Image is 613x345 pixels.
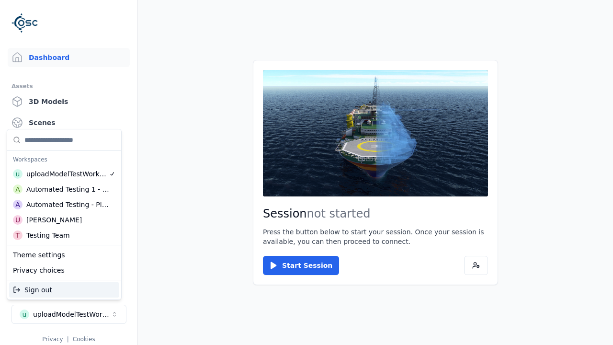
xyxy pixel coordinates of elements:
div: A [13,200,23,209]
div: u [13,169,23,179]
div: Suggestions [7,280,121,299]
div: Privacy choices [9,263,119,278]
div: uploadModelTestWorkspace [26,169,109,179]
div: Suggestions [7,245,121,280]
div: U [13,215,23,225]
div: Workspaces [9,153,119,166]
div: A [13,184,23,194]
div: T [13,230,23,240]
div: Theme settings [9,247,119,263]
div: Sign out [9,282,119,298]
div: Suggestions [7,129,121,245]
div: [PERSON_NAME] [26,215,82,225]
div: Automated Testing 1 - Playwright [26,184,110,194]
div: Testing Team [26,230,70,240]
div: Automated Testing - Playwright [26,200,109,209]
